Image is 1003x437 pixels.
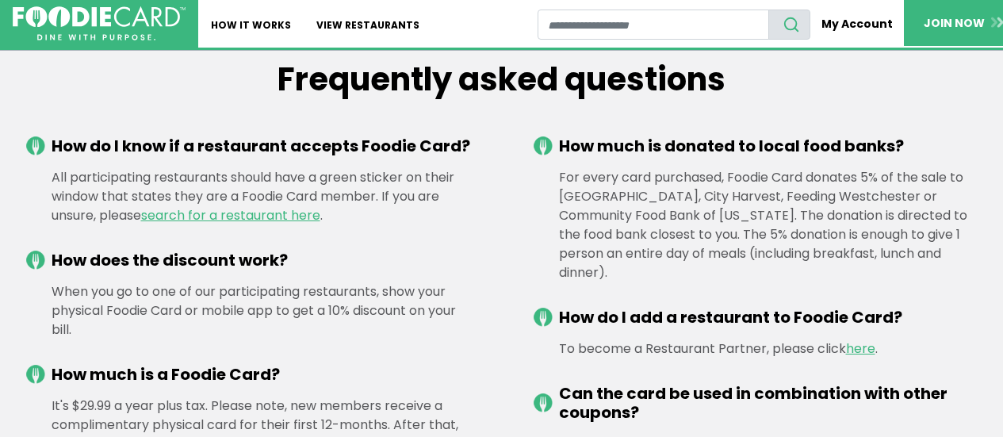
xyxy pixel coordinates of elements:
a: My Account [810,10,904,39]
div: When you go to one of our participating restaurants, show your physical Foodie Card or mobile app... [26,282,470,339]
div: To become a Restaurant Partner, please click . [534,339,978,358]
h5: How much is a Foodie Card? [52,365,470,384]
h5: How much is donated to local food banks? [559,136,978,155]
h5: Can the card be used in combination with other coupons? [559,384,978,422]
h2: Frequently asked questions [26,60,978,98]
h5: How do I add a restaurant to Foodie Card? [559,308,978,327]
a: here [846,339,875,358]
a: search for a restaurant here [141,206,320,224]
input: restaurant search [538,10,768,40]
div: For every card purchased, Foodie Card donates 5% of the sale to [GEOGRAPHIC_DATA], City Harvest, ... [534,168,978,282]
h5: How do I know if a restaurant accepts Foodie Card? [52,136,470,155]
img: FoodieCard; Eat, Drink, Save, Donate [13,6,186,41]
h5: How does the discount work? [52,251,470,270]
button: search [768,10,810,40]
div: All participating restaurants should have a green sticker on their window that states they are a ... [26,168,470,225]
